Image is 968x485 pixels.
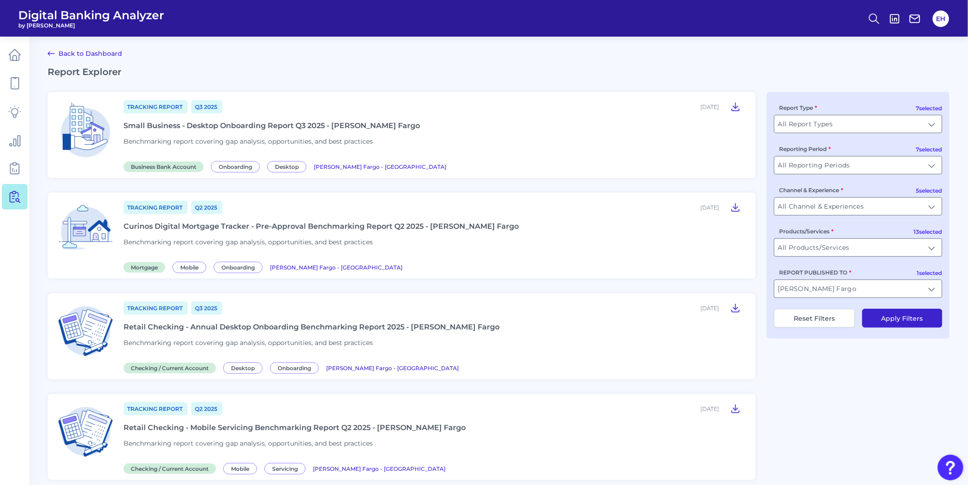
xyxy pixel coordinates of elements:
[326,365,459,372] span: [PERSON_NAME] Fargo - [GEOGRAPHIC_DATA]
[18,22,164,29] span: by [PERSON_NAME]
[48,48,122,59] a: Back to Dashboard
[314,162,446,171] a: [PERSON_NAME] Fargo - [GEOGRAPHIC_DATA]
[267,162,310,171] a: Desktop
[264,463,306,474] span: Servicing
[326,363,459,372] a: [PERSON_NAME] Fargo - [GEOGRAPHIC_DATA]
[700,405,719,412] div: [DATE]
[726,99,745,114] button: Small Business - Desktop Onboarding Report Q3 2025 - Wells Fargo
[862,309,942,328] button: Apply Filters
[124,162,207,171] a: Business Bank Account
[726,401,745,416] button: Retail Checking - Mobile Servicing Benchmarking Report Q2 2025 - Wells Fargo
[191,100,222,113] a: Q3 2025
[314,163,446,170] span: [PERSON_NAME] Fargo - [GEOGRAPHIC_DATA]
[700,305,719,312] div: [DATE]
[124,464,220,473] a: Checking / Current Account
[223,362,263,374] span: Desktop
[270,362,319,374] span: Onboarding
[223,463,257,474] span: Mobile
[48,66,950,77] h2: Report Explorer
[124,201,188,214] a: Tracking Report
[264,464,309,473] a: Servicing
[780,187,844,194] label: Channel & Experience
[124,423,466,432] div: Retail Checking - Mobile Servicing Benchmarking Report Q2 2025 - [PERSON_NAME] Fargo
[313,464,446,473] a: [PERSON_NAME] Fargo - [GEOGRAPHIC_DATA]
[124,121,420,130] div: Small Business - Desktop Onboarding Report Q3 2025 - [PERSON_NAME] Fargo
[55,200,116,261] img: Mortgage
[172,263,210,271] a: Mobile
[124,100,188,113] a: Tracking Report
[18,8,164,22] span: Digital Banking Analyzer
[55,401,116,463] img: Checking / Current Account
[124,302,188,315] a: Tracking Report
[124,162,204,172] span: Business Bank Account
[124,402,188,415] a: Tracking Report
[211,161,260,172] span: Onboarding
[124,323,500,331] div: Retail Checking - Annual Desktop Onboarding Benchmarking Report 2025 - [PERSON_NAME] Fargo
[55,301,116,362] img: Checking / Current Account
[726,301,745,315] button: Retail Checking - Annual Desktop Onboarding Benchmarking Report 2025 - Wells Fargo
[191,402,222,415] a: Q2 2025
[270,363,323,372] a: Onboarding
[938,455,963,480] button: Open Resource Center
[267,161,307,172] span: Desktop
[223,464,261,473] a: Mobile
[191,302,222,315] a: Q3 2025
[214,263,266,271] a: Onboarding
[124,137,373,145] span: Benchmarking report covering gap analysis, opportunities, and best practices
[124,463,216,474] span: Checking / Current Account
[211,162,264,171] a: Onboarding
[270,264,403,271] span: [PERSON_NAME] Fargo - [GEOGRAPHIC_DATA]
[124,263,169,271] a: Mortgage
[700,204,719,211] div: [DATE]
[124,222,519,231] div: Curinos Digital Mortgage Tracker - Pre-Approval Benchmarking Report Q2 2025 - [PERSON_NAME] Fargo
[191,201,222,214] a: Q2 2025
[124,339,373,347] span: Benchmarking report covering gap analysis, opportunities, and best practices
[700,103,719,110] div: [DATE]
[933,11,949,27] button: EH
[313,465,446,472] span: [PERSON_NAME] Fargo - [GEOGRAPHIC_DATA]
[124,363,220,372] a: Checking / Current Account
[124,262,165,273] span: Mortgage
[780,269,852,276] label: REPORT PUBLISHED TO
[780,145,831,152] label: Reporting Period
[55,99,116,161] img: Business Bank Account
[780,228,834,235] label: Products/Services
[124,238,373,246] span: Benchmarking report covering gap analysis, opportunities, and best practices
[172,262,206,273] span: Mobile
[214,262,263,273] span: Onboarding
[780,104,817,111] label: Report Type
[774,309,855,328] button: Reset Filters
[124,439,373,447] span: Benchmarking report covering gap analysis, opportunities, and best practices
[270,263,403,271] a: [PERSON_NAME] Fargo - [GEOGRAPHIC_DATA]
[223,363,266,372] a: Desktop
[124,363,216,373] span: Checking / Current Account
[726,200,745,215] button: Curinos Digital Mortgage Tracker - Pre-Approval Benchmarking Report Q2 2025 - Wells Fargo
